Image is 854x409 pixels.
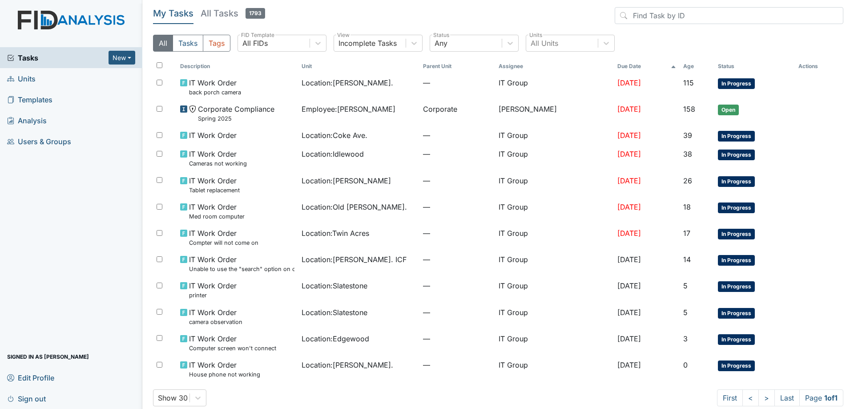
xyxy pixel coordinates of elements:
[495,172,614,198] td: IT Group
[153,35,230,52] div: Type filter
[302,307,367,318] span: Location : Slatestone
[799,389,843,406] span: Page
[298,59,419,74] th: Toggle SortBy
[189,291,237,300] small: printer
[189,254,294,273] span: IT Work Order Unable to use the "search" option on cameras.
[189,228,258,247] span: IT Work Order Compter will not come on
[495,145,614,171] td: IT Group
[718,202,755,213] span: In Progress
[242,38,268,49] div: All FIDs
[718,105,739,115] span: Open
[173,35,203,52] button: Tasks
[302,254,407,265] span: Location : [PERSON_NAME]. ICF
[109,51,135,65] button: New
[201,7,265,20] h5: All Tasks
[158,393,188,403] div: Show 30
[531,38,558,49] div: All Units
[203,35,230,52] button: Tags
[189,149,247,168] span: IT Work Order Cameras not working
[302,130,367,141] span: Location : Coke Ave.
[617,176,641,185] span: [DATE]
[423,307,491,318] span: —
[718,131,755,142] span: In Progress
[718,308,755,319] span: In Progress
[718,255,755,266] span: In Progress
[302,333,369,344] span: Location : Edgewood
[189,265,294,273] small: Unable to use the "search" option on cameras.
[742,389,759,406] a: <
[683,308,688,317] span: 5
[189,175,240,194] span: IT Work Order Tablet replacement
[423,149,491,159] span: —
[7,371,54,385] span: Edit Profile
[718,229,755,239] span: In Progress
[423,104,457,114] span: Corporate
[423,175,491,186] span: —
[495,277,614,303] td: IT Group
[718,176,755,187] span: In Progress
[683,105,695,113] span: 158
[419,59,495,74] th: Toggle SortBy
[683,176,692,185] span: 26
[7,93,52,106] span: Templates
[718,150,755,160] span: In Progress
[495,100,614,126] td: [PERSON_NAME]
[189,159,247,168] small: Cameras not working
[495,59,614,74] th: Assignee
[189,360,260,379] span: IT Work Order House phone not working
[7,113,47,127] span: Analysis
[683,202,691,211] span: 18
[153,35,173,52] button: All
[423,360,491,370] span: —
[423,130,491,141] span: —
[683,360,688,369] span: 0
[198,104,274,123] span: Corporate Compliance Spring 2025
[7,392,46,405] span: Sign out
[495,356,614,382] td: IT Group
[495,126,614,145] td: IT Group
[189,280,237,300] span: IT Work Order printer
[302,360,393,370] span: Location : [PERSON_NAME].
[423,202,491,212] span: —
[423,280,491,291] span: —
[338,38,397,49] div: Incomplete Tasks
[718,78,755,89] span: In Progress
[617,360,641,369] span: [DATE]
[717,389,843,406] nav: task-pagination
[423,333,491,344] span: —
[617,131,641,140] span: [DATE]
[302,280,367,291] span: Location : Slatestone
[683,131,692,140] span: 39
[617,105,641,113] span: [DATE]
[189,77,241,97] span: IT Work Order back porch camera
[189,239,258,247] small: Compter will not come on
[614,59,680,74] th: Toggle SortBy
[495,224,614,251] td: IT Group
[617,281,641,290] span: [DATE]
[680,59,714,74] th: Toggle SortBy
[758,389,775,406] a: >
[718,334,755,345] span: In Progress
[302,175,391,186] span: Location : [PERSON_NAME]
[7,72,36,85] span: Units
[495,304,614,330] td: IT Group
[189,212,245,221] small: Med room computer
[7,53,109,63] a: Tasks
[302,228,369,239] span: Location : Twin Acres
[615,7,843,24] input: Find Task by ID
[617,150,641,158] span: [DATE]
[718,360,755,371] span: In Progress
[683,334,688,343] span: 3
[302,202,407,212] span: Location : Old [PERSON_NAME].
[774,389,800,406] a: Last
[189,307,242,326] span: IT Work Order camera observation
[718,281,755,292] span: In Progress
[617,308,641,317] span: [DATE]
[683,255,691,264] span: 14
[795,59,839,74] th: Actions
[617,78,641,87] span: [DATE]
[246,8,265,19] span: 1793
[495,74,614,100] td: IT Group
[617,229,641,238] span: [DATE]
[683,229,690,238] span: 17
